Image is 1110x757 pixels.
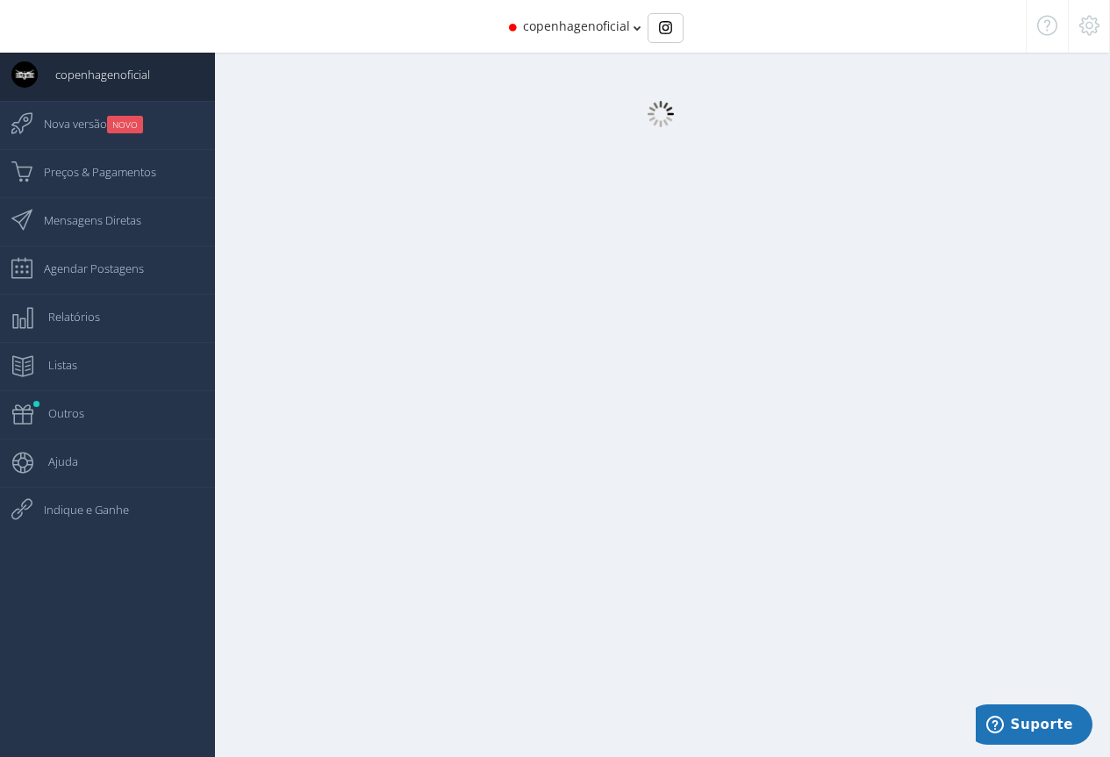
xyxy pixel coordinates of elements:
[31,439,78,483] span: Ajuda
[31,343,77,387] span: Listas
[26,488,129,532] span: Indique e Ganhe
[26,102,143,146] span: Nova versão
[659,21,672,34] img: Instagram_simple_icon.svg
[107,116,143,133] small: NOVO
[976,704,1092,748] iframe: Abre um widget para que você possa encontrar mais informações
[38,53,150,96] span: copenhagenoficial
[31,391,84,435] span: Outros
[31,295,100,339] span: Relatórios
[648,13,684,43] div: Basic example
[648,101,674,127] img: loader.gif
[26,150,156,194] span: Preços & Pagamentos
[523,18,630,34] span: copenhagenoficial
[11,61,38,88] img: User Image
[26,246,144,290] span: Agendar Postagens
[26,198,141,242] span: Mensagens Diretas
